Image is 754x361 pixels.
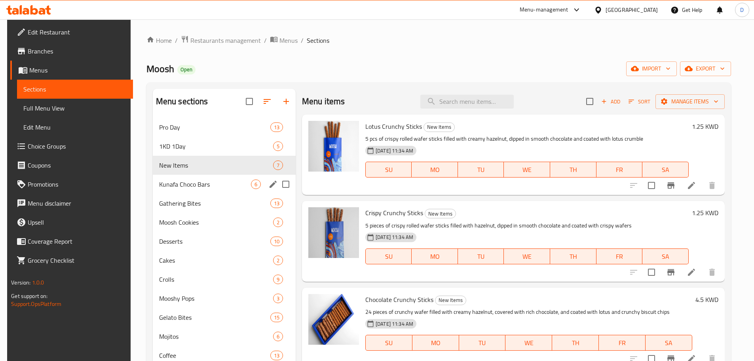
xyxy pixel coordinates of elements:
[365,120,422,132] span: Lotus Crunchy Sticks
[632,64,670,74] span: import
[687,267,696,277] a: Edit menu item
[273,218,283,227] div: items
[369,251,408,262] span: SU
[416,337,456,349] span: MO
[175,36,178,45] li: /
[10,232,133,251] a: Coverage Report
[153,232,296,251] div: Desserts10
[17,118,133,137] a: Edit Menu
[159,294,273,303] span: Mooshy Pops
[686,64,725,74] span: export
[687,181,696,190] a: Edit menu item
[28,46,127,56] span: Branches
[372,233,416,241] span: [DATE] 11:34 AM
[372,147,416,155] span: [DATE] 11:34 AM
[646,251,686,262] span: SA
[29,65,127,75] span: Menus
[153,213,296,232] div: Moosh Cookies2
[598,96,623,108] span: Add item
[270,199,283,208] div: items
[415,164,455,176] span: MO
[181,35,261,46] a: Restaurants management
[509,337,549,349] span: WE
[271,352,283,359] span: 13
[273,219,283,226] span: 2
[435,296,466,305] div: New Items
[177,66,196,73] span: Open
[692,121,718,132] h6: 1.25 KWD
[600,164,640,176] span: FR
[159,141,273,151] span: 1KD 1Day
[10,194,133,213] a: Menu disclaimer
[458,248,504,264] button: TU
[365,307,692,317] p: 24 pieces of crunchy wafer filled with creamy hazelnut, covered with rich chocolate, and coated w...
[28,180,127,189] span: Promotions
[270,122,283,132] div: items
[307,36,329,45] span: Sections
[10,251,133,270] a: Grocery Checklist
[424,122,455,132] div: New Items
[302,96,345,107] h2: Menu items
[308,207,359,258] img: Crispy Crunchy Sticks
[629,97,650,106] span: Sort
[520,5,568,15] div: Menu-management
[602,337,642,349] span: FR
[10,156,133,175] a: Coupons
[28,199,127,208] span: Menu disclaimer
[273,257,283,264] span: 2
[270,237,283,246] div: items
[28,160,127,170] span: Coupons
[459,335,506,351] button: TU
[159,122,270,132] span: Pro Day
[412,248,458,264] button: MO
[369,164,408,176] span: SU
[581,93,598,110] span: Select section
[251,181,260,188] span: 6
[692,207,718,218] h6: 1.25 KWD
[273,141,283,151] div: items
[626,61,677,76] button: import
[703,263,722,282] button: delete
[159,218,273,227] div: Moosh Cookies
[271,314,283,321] span: 15
[550,162,596,178] button: TH
[596,248,643,264] button: FR
[159,180,251,189] span: Kunafa Choco Bars
[159,160,273,170] div: New Items
[598,96,623,108] button: Add
[159,256,273,265] span: Cakes
[146,36,172,45] a: Home
[552,335,599,351] button: TH
[153,327,296,346] div: Mojitos6
[600,251,640,262] span: FR
[642,248,689,264] button: SA
[504,162,550,178] button: WE
[11,277,30,288] span: Version:
[461,251,501,262] span: TU
[273,275,283,284] div: items
[507,164,547,176] span: WE
[627,96,652,108] button: Sort
[271,200,283,207] span: 13
[23,84,127,94] span: Sections
[365,162,412,178] button: SU
[17,80,133,99] a: Sections
[28,141,127,151] span: Choice Groups
[412,335,459,351] button: MO
[273,143,283,150] span: 5
[425,209,456,218] div: New Items
[264,36,267,45] li: /
[458,162,504,178] button: TU
[153,175,296,194] div: Kunafa Choco Bars6edit
[159,237,270,246] span: Desserts
[646,335,692,351] button: SA
[270,35,298,46] a: Menus
[273,276,283,283] span: 9
[277,92,296,111] button: Add section
[153,270,296,289] div: Crolls9
[273,160,283,170] div: items
[462,337,503,349] span: TU
[273,332,283,341] div: items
